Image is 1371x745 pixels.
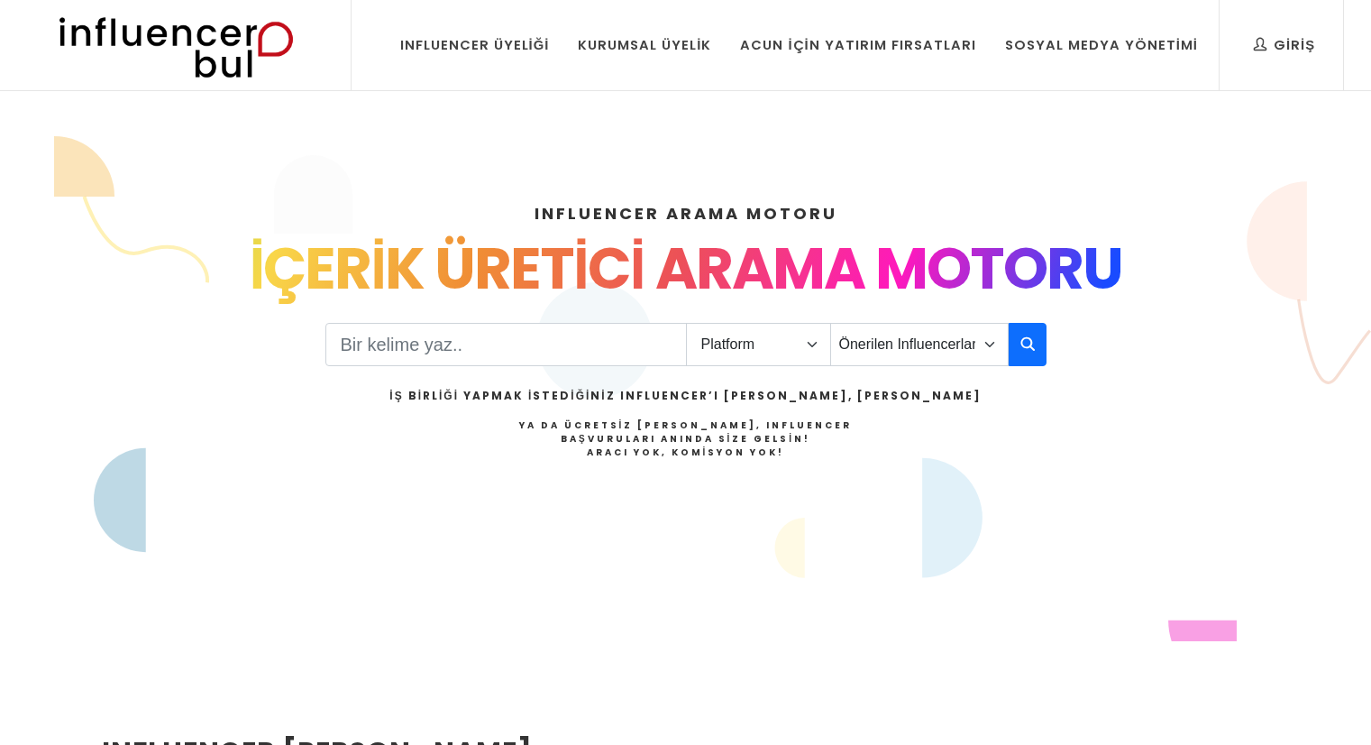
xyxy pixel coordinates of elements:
div: Giriş [1254,35,1315,55]
div: Acun İçin Yatırım Fırsatları [740,35,975,55]
div: Kurumsal Üyelik [578,35,711,55]
strong: Aracı Yok, Komisyon Yok! [587,446,785,459]
h2: İş Birliği Yapmak İstediğiniz Influencer’ı [PERSON_NAME], [PERSON_NAME] [389,388,981,404]
div: İÇERİK ÜRETİCİ ARAMA MOTORU [102,225,1270,312]
div: Sosyal Medya Yönetimi [1005,35,1198,55]
h4: Ya da Ücretsiz [PERSON_NAME], Influencer Başvuruları Anında Size Gelsin! [389,418,981,459]
input: Search [325,323,687,366]
h4: INFLUENCER ARAMA MOTORU [102,201,1270,225]
div: Influencer Üyeliği [400,35,550,55]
